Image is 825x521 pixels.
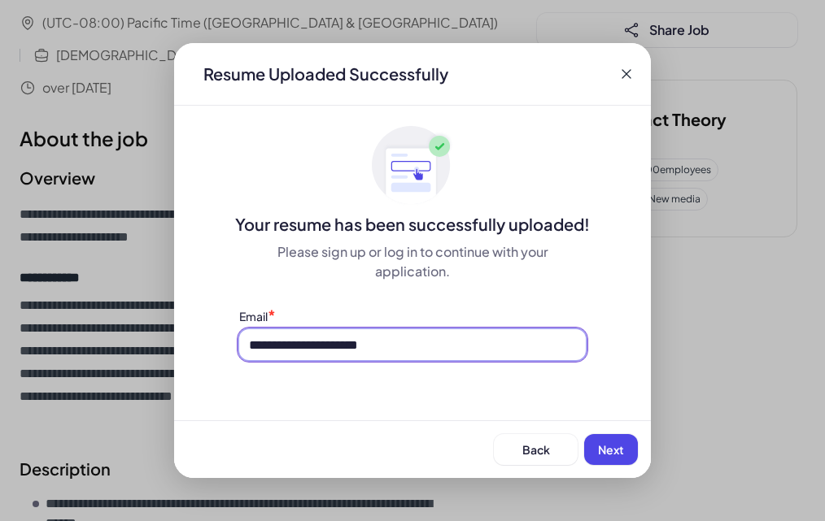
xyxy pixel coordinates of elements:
button: Back [494,434,578,465]
div: Resume Uploaded Successfully [190,63,461,85]
span: Back [522,442,550,457]
button: Next [584,434,638,465]
span: Next [598,442,624,457]
div: Your resume has been successfully uploaded! [174,213,651,236]
div: Please sign up or log in to continue with your application. [239,242,586,281]
img: ApplyedMaskGroup3.svg [372,125,453,206]
label: Email [239,309,268,323]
